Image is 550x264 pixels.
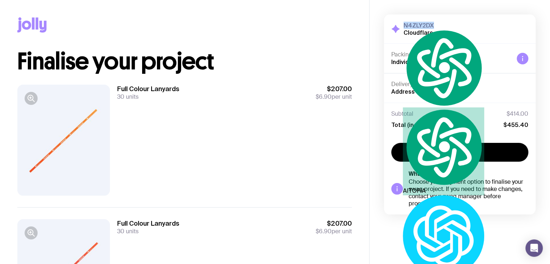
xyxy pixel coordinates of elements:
[507,110,528,118] span: $414.00
[391,88,457,95] span: Address to be provided
[316,93,352,101] span: per unit
[391,110,413,118] span: Subtotal
[391,51,511,58] h4: Packing Type
[117,227,138,235] span: 30 units
[391,143,528,162] button: Confirm
[316,85,352,93] span: $207.00
[17,50,352,73] h1: Finalise your project
[117,85,179,93] h3: Full Colour Lanyards
[316,219,352,228] span: $207.00
[525,239,543,257] div: Open Intercom Messenger
[391,59,435,65] span: Individual Items
[503,121,528,128] span: $455.40
[403,107,484,195] div: AITOPIA
[316,228,352,235] span: per unit
[316,227,332,235] span: $6.90
[391,121,434,128] span: Total (inc. GST)
[316,93,332,101] span: $6.90
[117,219,179,228] h3: Full Colour Lanyards
[117,93,138,101] span: 30 units
[391,81,528,88] h4: Delivery
[404,22,434,29] h3: N4ZLY2DX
